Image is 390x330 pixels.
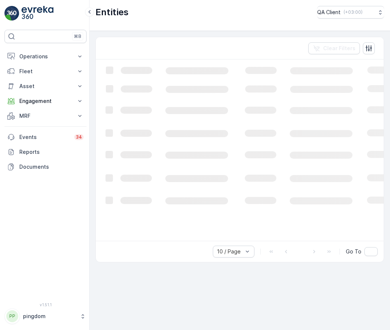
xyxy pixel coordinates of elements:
p: MRF [19,112,72,120]
span: v 1.51.1 [4,302,87,307]
p: Engagement [19,97,72,105]
a: Events34 [4,130,87,145]
button: Engagement [4,94,87,109]
p: Events [19,133,70,141]
img: logo_light-DOdMpM7g.png [22,6,53,21]
button: Clear Filters [308,42,360,54]
p: Asset [19,82,72,90]
button: QA Client(+03:00) [317,6,384,19]
button: PPpingdom [4,308,87,324]
a: Documents [4,159,87,174]
button: Operations [4,49,87,64]
p: Entities [95,6,129,18]
p: ( +03:00 ) [344,9,363,15]
p: QA Client [317,9,341,16]
p: Fleet [19,68,72,75]
p: Clear Filters [323,45,355,52]
a: Reports [4,145,87,159]
img: logo [4,6,19,21]
button: Asset [4,79,87,94]
p: Operations [19,53,72,60]
p: pingdom [23,313,76,320]
button: MRF [4,109,87,123]
p: Documents [19,163,84,171]
button: Fleet [4,64,87,79]
p: 34 [76,134,82,140]
span: Go To [346,248,361,255]
p: Reports [19,148,84,156]
p: ⌘B [74,33,81,39]
div: PP [6,310,18,322]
